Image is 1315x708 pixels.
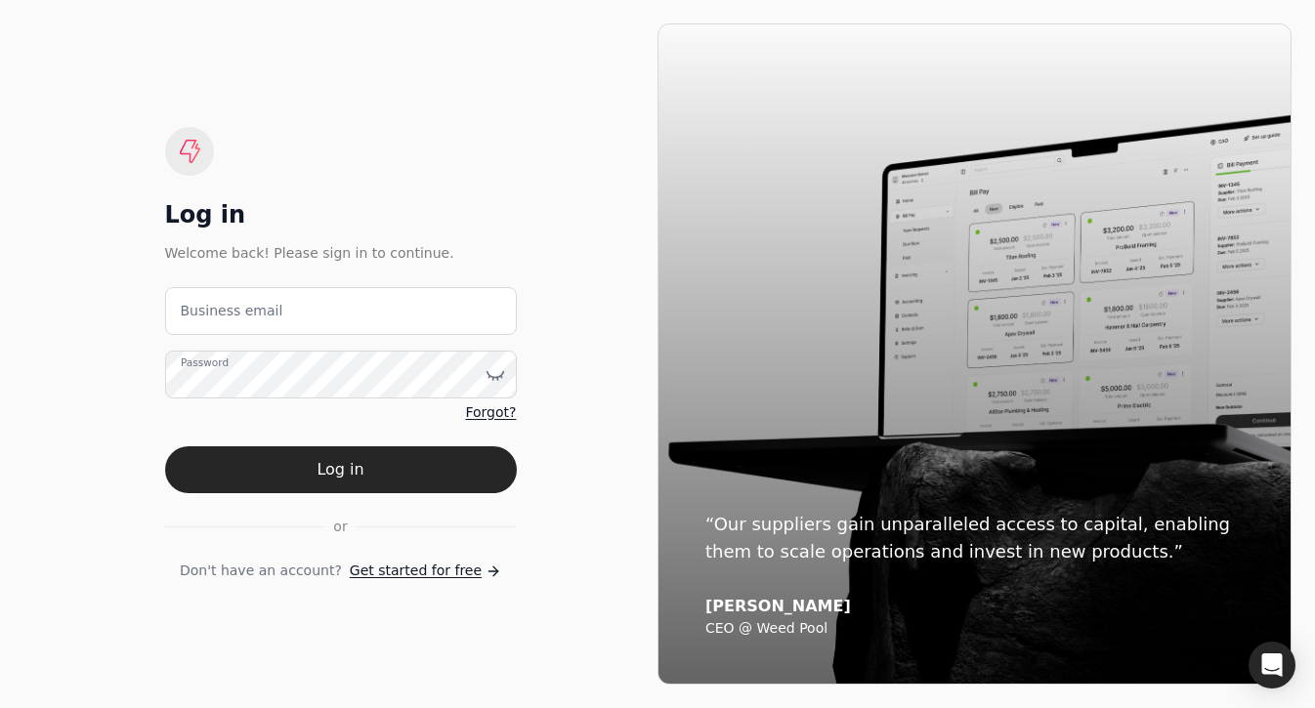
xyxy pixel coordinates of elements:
[181,301,283,321] label: Business email
[165,242,517,264] div: Welcome back! Please sign in to continue.
[350,561,482,581] span: Get started for free
[165,446,517,493] button: Log in
[705,597,1244,616] div: [PERSON_NAME]
[465,402,516,423] a: Forgot?
[333,517,347,537] span: or
[1249,642,1295,688] div: Open Intercom Messenger
[165,199,517,230] div: Log in
[181,355,229,371] label: Password
[705,511,1244,565] div: “Our suppliers gain unparalleled access to capital, enabling them to scale operations and invest ...
[350,561,501,581] a: Get started for free
[180,561,342,581] span: Don't have an account?
[705,620,1244,638] div: CEO @ Weed Pool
